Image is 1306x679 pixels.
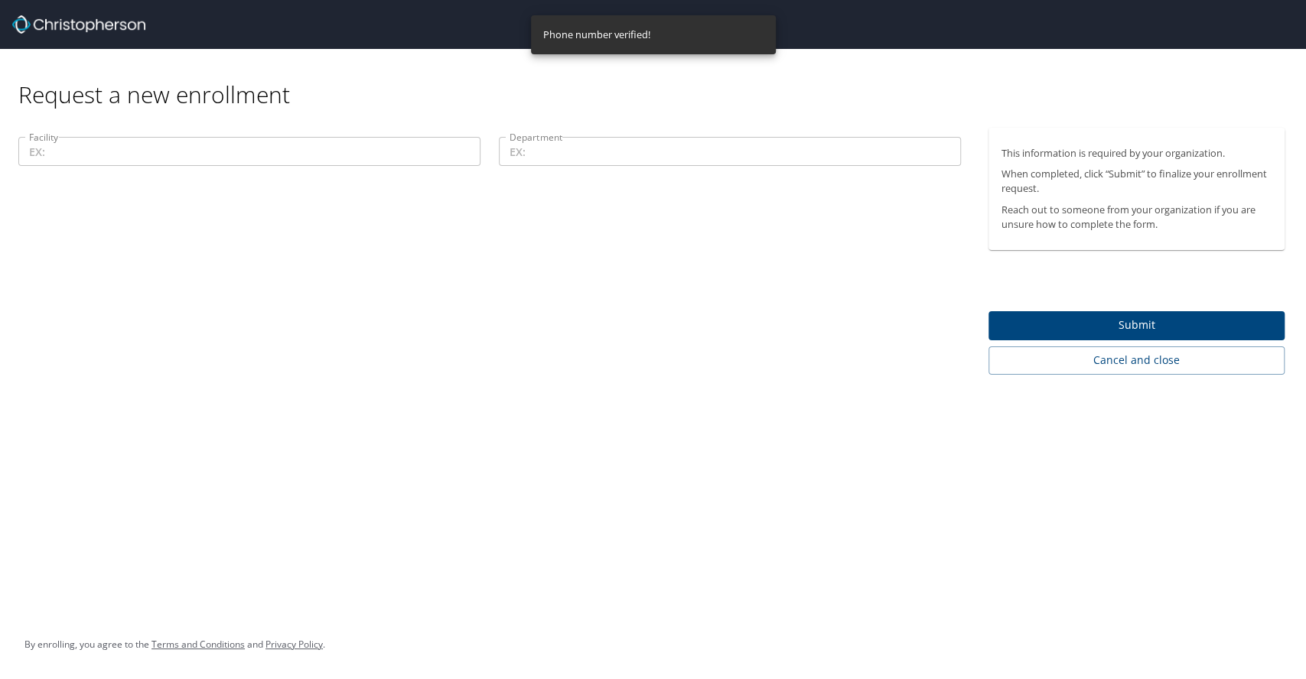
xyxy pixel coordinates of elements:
[1001,167,1272,196] p: When completed, click “Submit” to finalize your enrollment request.
[543,20,650,50] div: Phone number verified!
[151,638,245,651] a: Terms and Conditions
[988,311,1285,341] button: Submit
[1001,316,1272,335] span: Submit
[1001,351,1272,370] span: Cancel and close
[1001,146,1272,161] p: This information is required by your organization.
[499,137,961,166] input: EX:
[1001,203,1272,232] p: Reach out to someone from your organization if you are unsure how to complete the form.
[265,638,323,651] a: Privacy Policy
[24,625,325,664] div: By enrolling, you agree to the and .
[988,346,1285,375] button: Cancel and close
[12,15,145,34] img: cbt logo
[18,137,480,166] input: EX:
[18,49,1297,109] div: Request a new enrollment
